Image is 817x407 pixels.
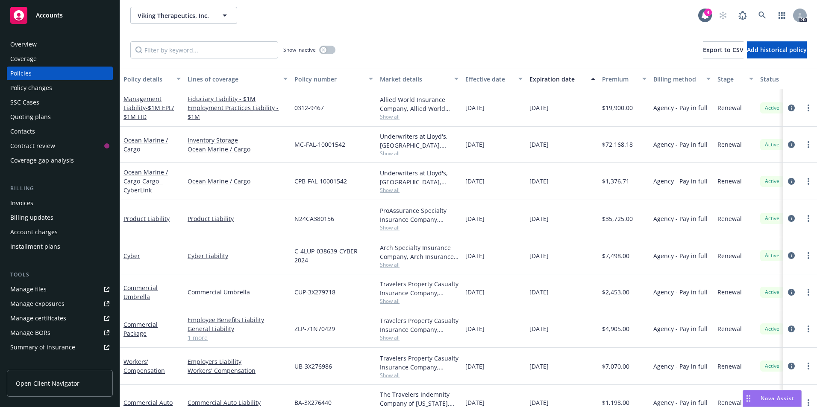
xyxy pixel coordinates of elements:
[380,297,458,305] span: Show all
[7,297,113,311] span: Manage exposures
[786,176,796,186] a: circleInformation
[380,224,458,231] span: Show all
[123,104,174,121] span: - $1M EPL/ $1M FID
[123,284,158,301] a: Commercial Umbrella
[188,315,288,324] a: Employee Benefits Liability
[764,177,781,185] span: Active
[7,311,113,325] a: Manage certificates
[529,288,549,297] span: [DATE]
[743,390,754,407] div: Drag to move
[717,362,742,371] span: Renewal
[803,287,814,297] a: more
[703,46,744,54] span: Export to CSV
[529,177,549,186] span: [DATE]
[526,69,599,89] button: Expiration date
[7,125,113,138] a: Contacts
[7,326,113,340] a: Manage BORs
[602,103,633,112] span: $19,900.00
[380,372,458,379] span: Show all
[529,324,549,333] span: [DATE]
[123,320,158,337] a: Commercial Package
[602,398,629,407] span: $1,198.00
[294,398,332,407] span: BA-3X276440
[653,103,708,112] span: Agency - Pay in full
[743,390,802,407] button: Nova Assist
[10,225,58,239] div: Account charges
[36,12,63,19] span: Accounts
[380,243,458,261] div: Arch Specialty Insurance Company, Arch Insurance Company, Coalition Insurance Solutions (MGA)
[294,140,345,149] span: MC-FAL-10001542
[717,288,742,297] span: Renewal
[294,362,332,371] span: UB-3X276986
[754,7,771,24] a: Search
[7,196,113,210] a: Invoices
[380,132,458,150] div: Underwriters at Lloyd's, [GEOGRAPHIC_DATA], [PERSON_NAME] of [GEOGRAPHIC_DATA], [PERSON_NAME] Cargo
[7,67,113,80] a: Policies
[10,125,35,138] div: Contacts
[602,75,637,84] div: Premium
[602,177,629,186] span: $1,376.71
[653,75,701,84] div: Billing method
[465,177,485,186] span: [DATE]
[188,94,288,103] a: Fiduciary Liability - $1M
[650,69,714,89] button: Billing method
[123,177,163,194] span: - Cargo - CyberLink
[123,358,165,375] a: Workers' Compensation
[717,251,742,260] span: Renewal
[803,103,814,113] a: more
[188,398,288,407] a: Commercial Auto Liability
[653,214,708,223] span: Agency - Pay in full
[294,103,324,112] span: 0312-9467
[7,211,113,224] a: Billing updates
[803,140,814,150] a: more
[717,103,742,112] span: Renewal
[294,177,347,186] span: CPB-FAL-10001542
[123,75,171,84] div: Policy details
[717,75,744,84] div: Stage
[10,282,47,296] div: Manage files
[188,214,288,223] a: Product Liability
[703,41,744,58] button: Export to CSV
[380,95,458,113] div: Allied World Insurance Company, Allied World Assurance Company (AWAC)
[130,41,278,58] input: Filter by keyword...
[123,215,170,223] a: Product Liability
[760,75,812,84] div: Status
[465,75,513,84] div: Effective date
[747,41,807,58] button: Add historical policy
[764,141,781,148] span: Active
[529,103,549,112] span: [DATE]
[786,287,796,297] a: circleInformation
[714,69,757,89] button: Stage
[10,139,55,153] div: Contract review
[380,150,458,157] span: Show all
[803,176,814,186] a: more
[10,52,37,66] div: Coverage
[184,69,291,89] button: Lines of coverage
[717,177,742,186] span: Renewal
[734,7,751,24] a: Report a Bug
[653,177,708,186] span: Agency - Pay in full
[602,214,633,223] span: $35,725.00
[465,398,485,407] span: [DATE]
[7,240,113,253] a: Installment plans
[10,326,50,340] div: Manage BORs
[380,113,458,120] span: Show all
[529,214,549,223] span: [DATE]
[380,261,458,268] span: Show all
[786,213,796,224] a: circleInformation
[602,362,629,371] span: $7,070.00
[130,7,237,24] button: Viking Therapeutics, Inc.
[704,9,712,16] div: 4
[602,251,629,260] span: $7,498.00
[10,67,32,80] div: Policies
[10,240,60,253] div: Installment plans
[188,251,288,260] a: Cyber Liability
[602,324,629,333] span: $4,905.00
[380,334,458,341] span: Show all
[465,251,485,260] span: [DATE]
[786,324,796,334] a: circleInformation
[747,46,807,54] span: Add historical policy
[380,186,458,194] span: Show all
[123,136,168,153] a: Ocean Marine / Cargo
[803,324,814,334] a: more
